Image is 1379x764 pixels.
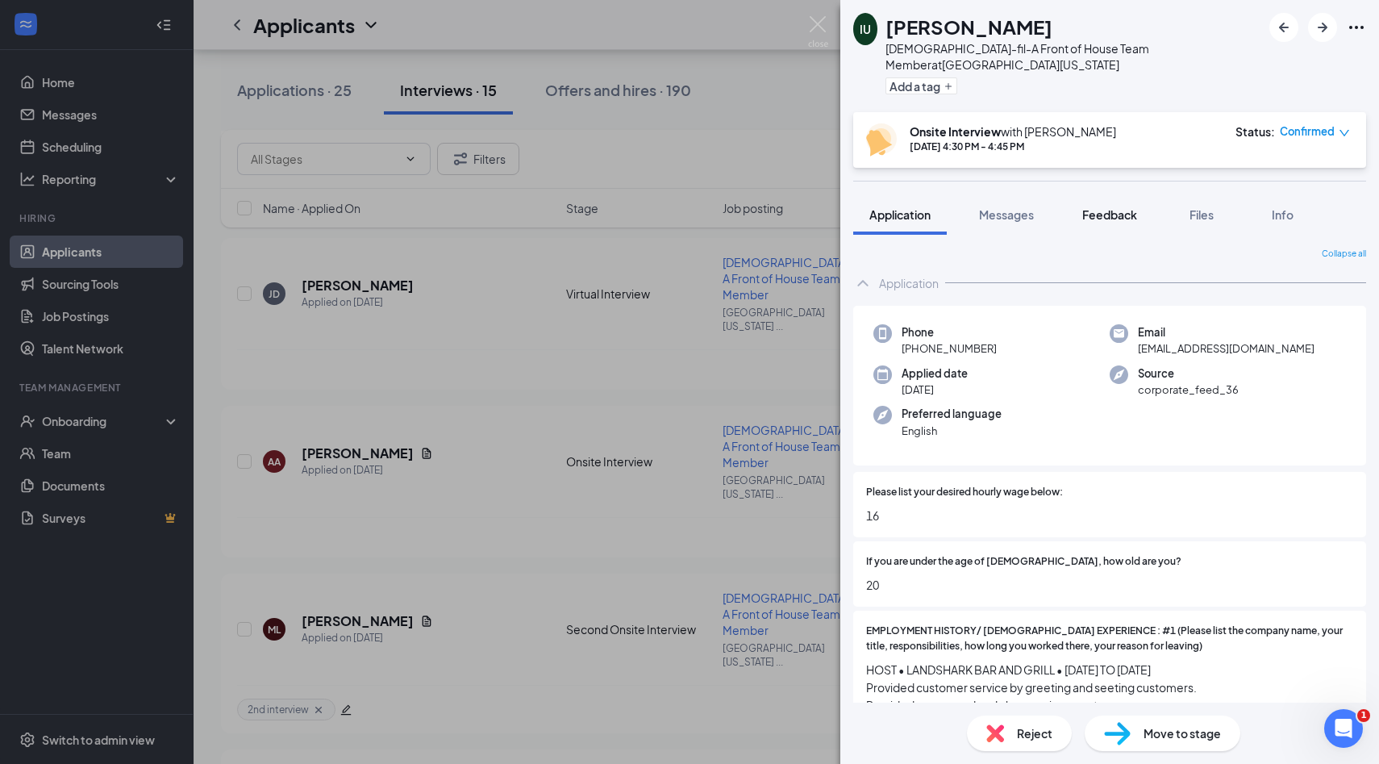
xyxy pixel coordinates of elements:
[910,140,1116,153] div: [DATE] 4:30 PM - 4:45 PM
[910,123,1116,140] div: with [PERSON_NAME]
[885,77,957,94] button: PlusAdd a tag
[1339,127,1350,139] span: down
[1280,123,1335,140] span: Confirmed
[879,275,939,291] div: Application
[866,624,1353,654] span: EMPLOYMENT HISTORY/ [DEMOGRAPHIC_DATA] EXPERIENCE : #1 (Please list the company name, your title,...
[1138,324,1314,340] span: Email
[866,554,1181,570] span: If you are under the age of [DEMOGRAPHIC_DATA], how old are you?
[866,576,1353,594] span: 20
[866,485,1063,500] span: Please list your desired hourly wage below:
[910,124,1001,139] b: Onsite Interview
[1082,207,1137,222] span: Feedback
[1357,709,1370,722] span: 1
[1269,13,1298,42] button: ArrowLeftNew
[902,382,968,398] span: [DATE]
[1272,207,1294,222] span: Info
[1347,18,1366,37] svg: Ellipses
[1144,724,1221,742] span: Move to stage
[1322,248,1366,261] span: Collapse all
[1017,724,1052,742] span: Reject
[1138,340,1314,357] span: [EMAIL_ADDRESS][DOMAIN_NAME]
[869,207,931,222] span: Application
[979,207,1034,222] span: Messages
[1324,709,1363,748] iframe: Intercom live chat
[1235,123,1275,140] div: Status :
[853,273,873,293] svg: ChevronUp
[902,365,968,382] span: Applied date
[902,340,997,357] span: [PHONE_NUMBER]
[860,21,871,37] div: IU
[885,13,1052,40] h1: [PERSON_NAME]
[944,81,953,91] svg: Plus
[1313,18,1332,37] svg: ArrowRight
[885,40,1261,73] div: [DEMOGRAPHIC_DATA]-fil-A Front of House Team Member at [GEOGRAPHIC_DATA][US_STATE]
[902,423,1002,439] span: English
[1138,365,1239,382] span: Source
[866,661,1353,749] span: HOST • LANDSHARK BAR AND GRILL • [DATE] TO [DATE] Provided customer service by greeting and seeti...
[866,507,1353,524] span: 16
[1308,13,1337,42] button: ArrowRight
[1274,18,1294,37] svg: ArrowLeftNew
[1189,207,1214,222] span: Files
[902,406,1002,422] span: Preferred language
[1138,382,1239,398] span: corporate_feed_36
[902,324,997,340] span: Phone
